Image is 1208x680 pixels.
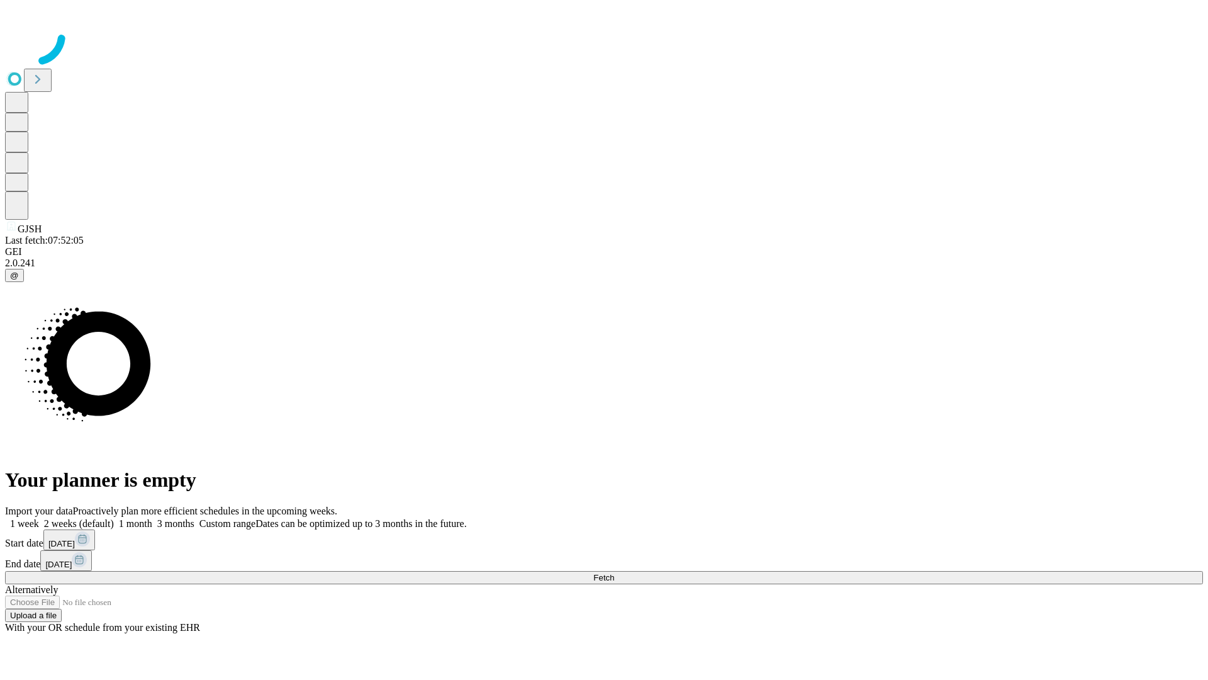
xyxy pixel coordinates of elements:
[5,622,200,633] span: With your OR schedule from your existing EHR
[18,224,42,234] span: GJSH
[48,539,75,548] span: [DATE]
[5,506,73,516] span: Import your data
[5,246,1203,258] div: GEI
[5,584,58,595] span: Alternatively
[43,530,95,550] button: [DATE]
[199,518,255,529] span: Custom range
[5,571,1203,584] button: Fetch
[5,530,1203,550] div: Start date
[5,609,62,622] button: Upload a file
[5,269,24,282] button: @
[5,468,1203,492] h1: Your planner is empty
[157,518,194,529] span: 3 months
[10,518,39,529] span: 1 week
[5,235,84,246] span: Last fetch: 07:52:05
[5,258,1203,269] div: 2.0.241
[5,550,1203,571] div: End date
[10,271,19,280] span: @
[40,550,92,571] button: [DATE]
[45,560,72,569] span: [DATE]
[73,506,337,516] span: Proactively plan more efficient schedules in the upcoming weeks.
[119,518,152,529] span: 1 month
[593,573,614,582] span: Fetch
[255,518,466,529] span: Dates can be optimized up to 3 months in the future.
[44,518,114,529] span: 2 weeks (default)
